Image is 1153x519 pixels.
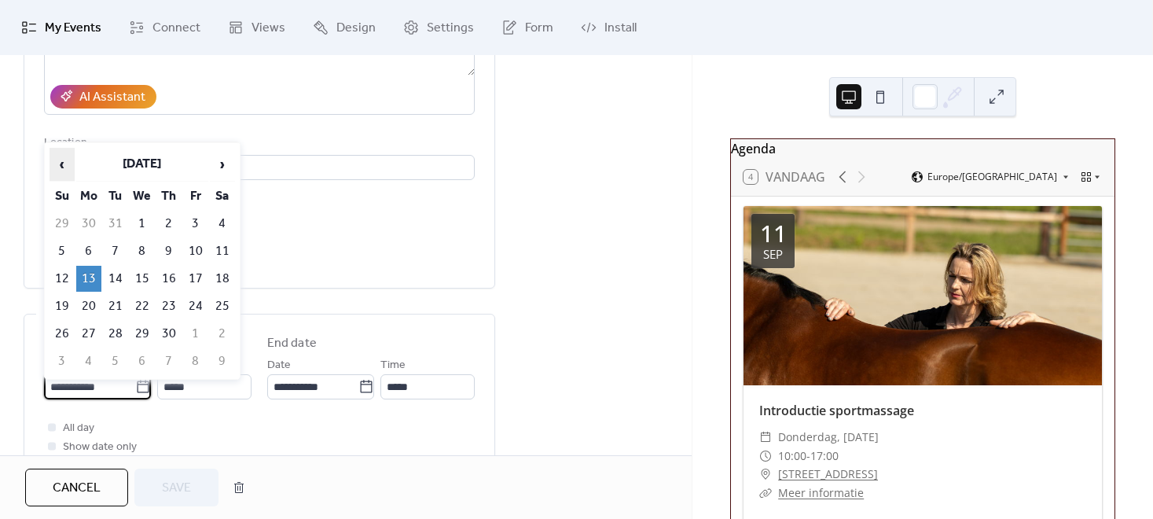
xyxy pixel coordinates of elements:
td: 2 [210,321,235,347]
a: Connect [117,6,212,49]
td: 7 [103,238,128,264]
div: ​ [759,447,772,466]
td: 17 [183,266,208,292]
div: Agenda [731,139,1114,158]
span: Date [267,356,291,375]
a: Settings [391,6,486,49]
td: 10 [183,238,208,264]
td: 24 [183,293,208,319]
td: 5 [50,238,75,264]
div: ​ [759,465,772,484]
td: 22 [130,293,155,319]
a: Views [216,6,297,49]
div: ​ [759,484,772,502]
td: 9 [210,348,235,374]
span: Show date only [63,438,137,457]
div: End date [267,334,317,353]
span: Europe/[GEOGRAPHIC_DATA] [927,172,1057,182]
a: Form [490,6,565,49]
a: [STREET_ADDRESS] [778,465,878,484]
a: Install [569,6,648,49]
td: 3 [50,348,75,374]
td: 7 [156,348,182,374]
th: Th [156,183,182,209]
td: 6 [76,238,101,264]
a: Design [301,6,387,49]
td: 11 [210,238,235,264]
td: 14 [103,266,128,292]
th: Tu [103,183,128,209]
span: › [211,149,234,180]
a: Meer informatie [778,485,864,500]
span: Design [336,19,376,38]
td: 15 [130,266,155,292]
span: Settings [427,19,474,38]
div: AI Assistant [79,88,145,107]
td: 26 [50,321,75,347]
td: 1 [183,321,208,347]
span: Views [252,19,285,38]
td: 19 [50,293,75,319]
span: Connect [152,19,200,38]
td: 31 [103,211,128,237]
div: Location [44,134,472,153]
th: We [130,183,155,209]
div: ​ [759,428,772,447]
th: Su [50,183,75,209]
td: 12 [50,266,75,292]
td: 2 [156,211,182,237]
span: ‹ [50,149,74,180]
td: 29 [50,211,75,237]
td: 29 [130,321,155,347]
div: 11 [760,222,787,245]
a: Introductie sportmassage [759,402,914,419]
td: 8 [183,348,208,374]
td: 8 [130,238,155,264]
div: sep [763,248,783,260]
td: 1 [130,211,155,237]
td: 13 [76,266,101,292]
span: Cancel [53,479,101,498]
td: 27 [76,321,101,347]
td: 9 [156,238,182,264]
td: 4 [76,348,101,374]
td: 5 [103,348,128,374]
td: 3 [183,211,208,237]
span: donderdag, [DATE] [778,428,879,447]
span: Form [525,19,553,38]
span: All day [63,419,94,438]
td: 6 [130,348,155,374]
th: [DATE] [76,148,208,182]
span: Time [380,356,406,375]
span: 10:00 [778,447,806,466]
span: My Events [45,19,101,38]
td: 4 [210,211,235,237]
button: AI Assistant [50,85,156,109]
td: 25 [210,293,235,319]
td: 21 [103,293,128,319]
th: Sa [210,183,235,209]
th: Mo [76,183,101,209]
td: 28 [103,321,128,347]
span: Install [604,19,637,38]
th: Fr [183,183,208,209]
span: 17:00 [810,447,839,466]
span: - [806,447,810,466]
button: Cancel [25,469,128,506]
td: 23 [156,293,182,319]
td: 30 [76,211,101,237]
td: 20 [76,293,101,319]
td: 30 [156,321,182,347]
a: My Events [9,6,113,49]
td: 16 [156,266,182,292]
td: 18 [210,266,235,292]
